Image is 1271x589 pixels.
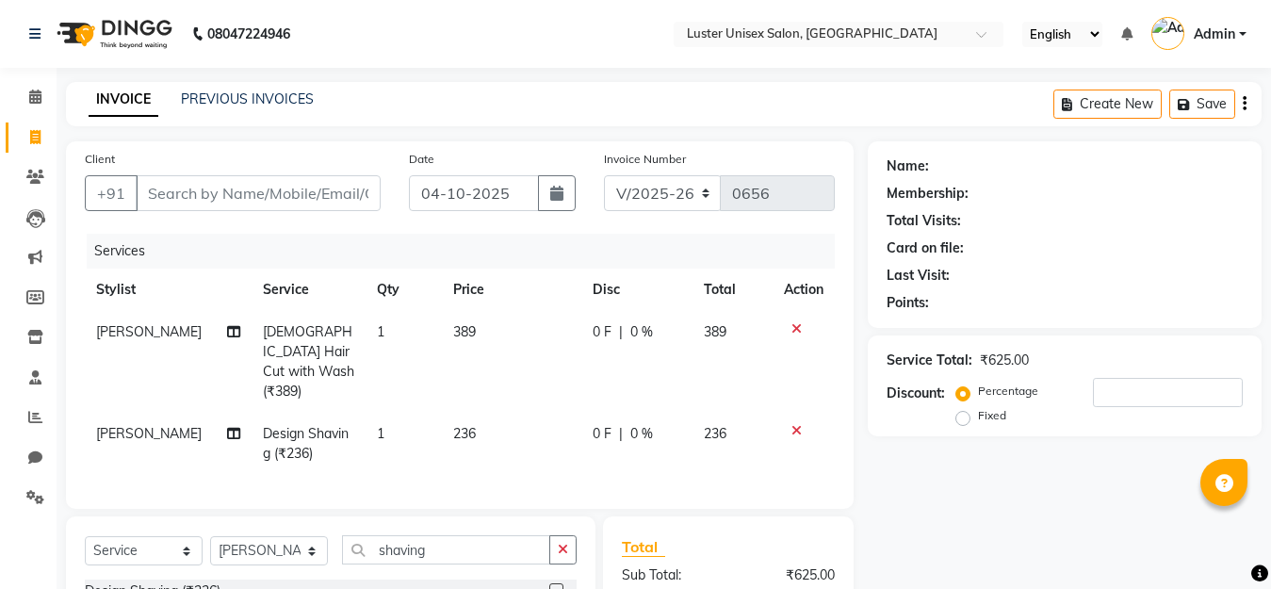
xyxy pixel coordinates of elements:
label: Percentage [978,383,1038,400]
th: Price [442,269,581,311]
span: 0 % [630,424,653,444]
span: 236 [704,425,726,442]
span: 1 [377,425,384,442]
a: INVOICE [89,83,158,117]
th: Disc [581,269,693,311]
img: logo [48,8,177,60]
span: Admin [1194,25,1235,44]
div: Services [87,234,849,269]
th: Qty [366,269,442,311]
div: Discount: [887,384,945,403]
label: Client [85,151,115,168]
span: 0 F [593,322,611,342]
a: PREVIOUS INVOICES [181,90,314,107]
div: Card on file: [887,238,964,258]
span: Design Shaving (₹236) [263,425,349,462]
th: Action [773,269,835,311]
span: 236 [453,425,476,442]
input: Search by Name/Mobile/Email/Code [136,175,381,211]
span: [PERSON_NAME] [96,323,202,340]
div: Service Total: [887,351,972,370]
label: Fixed [978,407,1006,424]
span: [PERSON_NAME] [96,425,202,442]
input: Search or Scan [342,535,550,564]
div: Sub Total: [608,565,728,585]
button: Save [1169,90,1235,119]
label: Date [409,151,434,168]
span: [DEMOGRAPHIC_DATA] Hair Cut with Wash (₹389) [263,323,354,400]
span: | [619,424,623,444]
b: 08047224946 [207,8,290,60]
button: Create New [1053,90,1162,119]
th: Service [252,269,367,311]
img: Admin [1151,17,1184,50]
div: Points: [887,293,929,313]
div: Membership: [887,184,969,204]
div: ₹625.00 [980,351,1029,370]
span: 0 % [630,322,653,342]
div: ₹625.00 [728,565,849,585]
div: Total Visits: [887,211,961,231]
div: Name: [887,156,929,176]
div: Last Visit: [887,266,950,286]
th: Stylist [85,269,252,311]
span: 1 [377,323,384,340]
span: | [619,322,623,342]
label: Invoice Number [604,151,686,168]
th: Total [693,269,773,311]
button: +91 [85,175,138,211]
span: 389 [453,323,476,340]
span: 0 F [593,424,611,444]
span: Total [622,537,665,557]
span: 389 [704,323,726,340]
